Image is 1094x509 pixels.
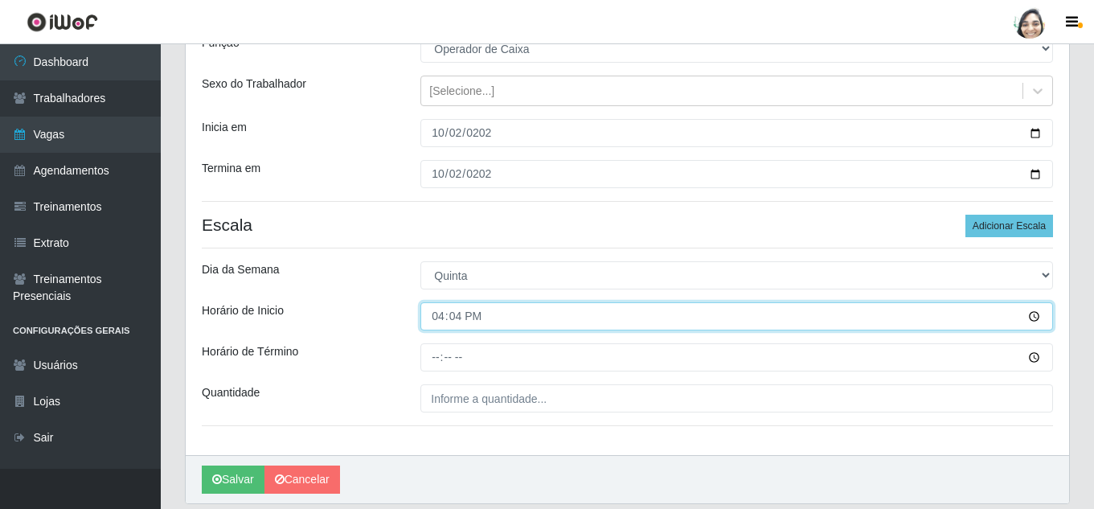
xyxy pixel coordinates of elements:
[202,215,1053,235] h4: Escala
[202,384,260,401] label: Quantidade
[264,466,340,494] a: Cancelar
[202,160,260,177] label: Termina em
[202,261,280,278] label: Dia da Semana
[202,76,306,92] label: Sexo do Trabalhador
[420,119,1053,147] input: 00/00/0000
[420,302,1053,330] input: 00:00
[420,343,1053,371] input: 00:00
[420,384,1053,413] input: Informe a quantidade...
[429,83,494,100] div: [Selecione...]
[27,12,98,32] img: CoreUI Logo
[202,119,247,136] label: Inicia em
[965,215,1053,237] button: Adicionar Escala
[202,302,284,319] label: Horário de Inicio
[420,160,1053,188] input: 00/00/0000
[202,343,298,360] label: Horário de Término
[202,466,264,494] button: Salvar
